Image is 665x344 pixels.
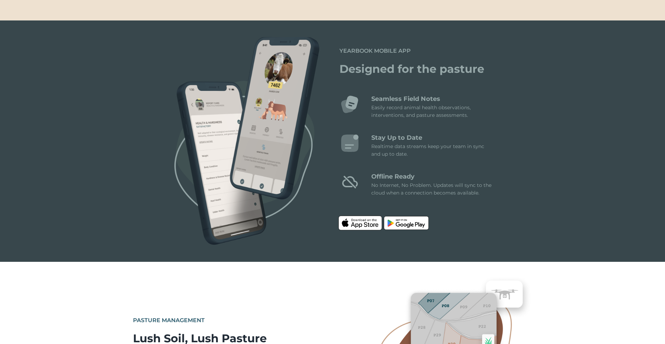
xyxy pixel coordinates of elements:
h6: Yearbook Mobile App [339,47,532,55]
h6: Stay Up to Date [371,133,493,143]
h6: Seamless Field Notes [371,94,493,104]
h6: Pasture Management [133,316,343,325]
img: Stay Up to Date [339,133,360,154]
img: Play Store [384,216,429,230]
img: mobile app [171,37,326,245]
p: Easily record animal health observations, interventions, and pasture assessments. [371,104,493,119]
img: Offline Ready [339,172,360,192]
h6: Offline Ready [371,172,493,181]
h3: Designed for the pasture [339,61,532,77]
p: Realtime data streams keep your team in sync and up to date. [371,143,493,158]
img: App Store [338,216,382,230]
p: No Internet, No Problem. Updates will sync to the cloud when a connection becomes available. [371,181,493,197]
img: Seamless Field Notes [339,94,360,115]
